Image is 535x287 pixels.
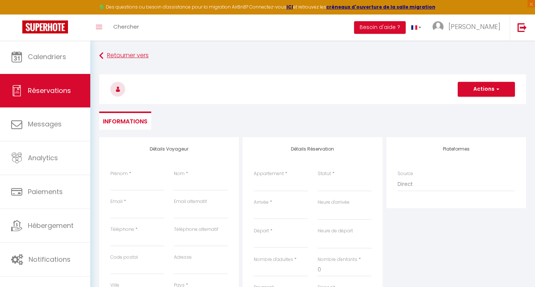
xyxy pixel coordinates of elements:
label: Source [398,170,413,177]
a: Retourner vers [99,49,526,62]
label: Nombre d'adultes [254,256,293,263]
label: Arrivée [254,199,269,206]
label: Téléphone alternatif [174,226,218,233]
label: Statut [318,170,331,177]
label: Appartement [254,170,284,177]
h4: Plateformes [398,146,515,152]
label: Email [110,198,123,205]
span: Chercher [113,23,139,30]
span: Calendriers [28,52,66,61]
img: logout [518,23,527,32]
label: Prénom [110,170,128,177]
h4: Détails Réservation [254,146,371,152]
label: Heure de départ [318,228,353,235]
h4: Détails Voyageur [110,146,228,152]
label: Heure d'arrivée [318,199,350,206]
label: Départ [254,228,269,235]
span: Notifications [29,255,71,264]
button: Besoin d'aide ? [354,21,406,34]
li: Informations [99,112,151,130]
span: Hébergement [28,221,74,230]
span: Messages [28,119,62,129]
span: [PERSON_NAME] [448,22,500,31]
label: Adresse [174,254,192,261]
img: ... [432,21,444,32]
button: Ouvrir le widget de chat LiveChat [6,3,28,25]
img: Super Booking [22,20,68,33]
span: Réservations [28,86,71,95]
label: Email alternatif [174,198,207,205]
a: Chercher [108,14,145,41]
a: ICI [286,4,293,10]
label: Nom [174,170,185,177]
button: Actions [458,82,515,97]
a: ... [PERSON_NAME] [427,14,510,41]
a: créneaux d'ouverture de la salle migration [326,4,435,10]
label: Nombre d'enfants [318,256,357,263]
label: Téléphone [110,226,134,233]
span: Paiements [28,187,63,196]
label: Code postal [110,254,138,261]
span: Analytics [28,153,58,162]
